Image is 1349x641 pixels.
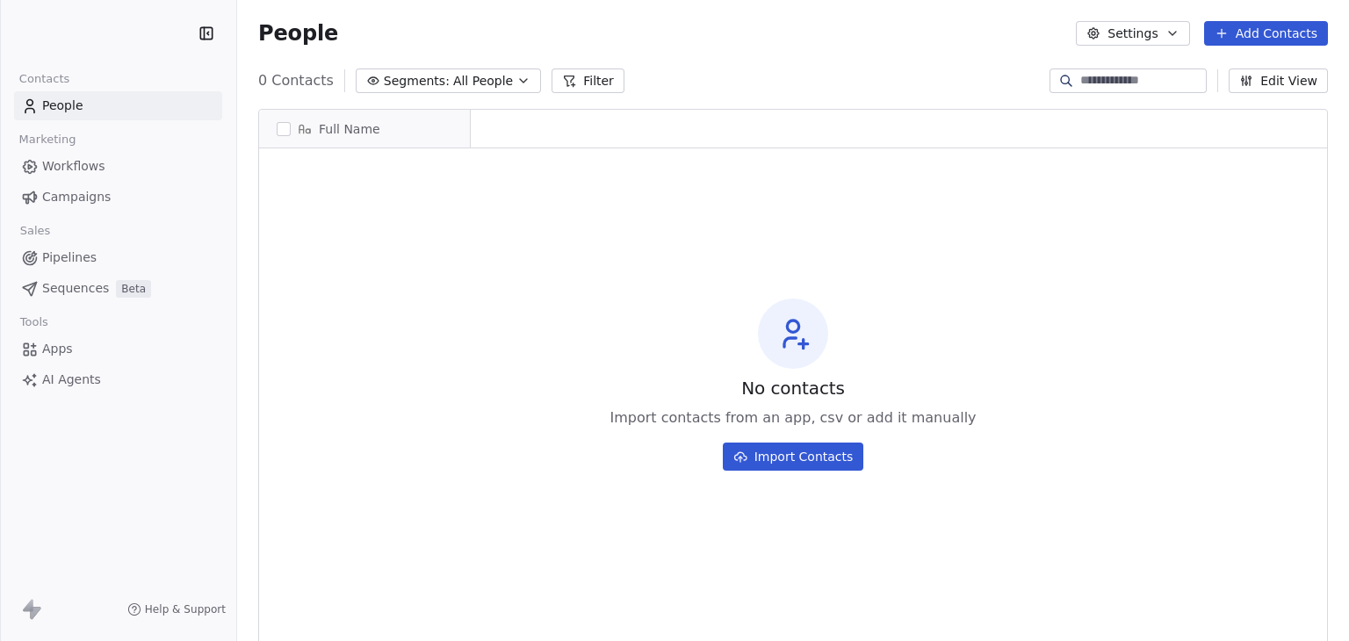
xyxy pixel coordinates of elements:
a: People [14,91,222,120]
span: All People [453,72,513,90]
a: Pipelines [14,243,222,272]
a: AI Agents [14,365,222,394]
a: Apps [14,335,222,364]
span: Beta [116,280,151,298]
span: 0 Contacts [258,70,334,91]
div: grid [259,148,471,631]
a: Workflows [14,152,222,181]
span: Contacts [11,66,77,92]
span: Full Name [319,120,380,138]
button: Filter [552,68,624,93]
a: Help & Support [127,602,226,616]
span: No contacts [741,376,845,400]
span: People [258,20,338,47]
span: Apps [42,340,73,358]
a: Import Contacts [723,436,864,471]
span: Campaigns [42,188,111,206]
span: Import contacts from an app, csv or add it manually [610,407,976,429]
a: Campaigns [14,183,222,212]
div: Full Name [259,110,470,148]
span: Segments: [384,72,450,90]
span: Help & Support [145,602,226,616]
button: Edit View [1229,68,1328,93]
button: Add Contacts [1204,21,1328,46]
span: Sales [12,218,58,244]
span: Pipelines [42,248,97,267]
span: People [42,97,83,115]
a: SequencesBeta [14,274,222,303]
span: AI Agents [42,371,101,389]
span: Tools [12,309,55,335]
button: Settings [1076,21,1189,46]
button: Import Contacts [723,443,864,471]
span: Sequences [42,279,109,298]
span: Marketing [11,126,83,153]
span: Workflows [42,157,105,176]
